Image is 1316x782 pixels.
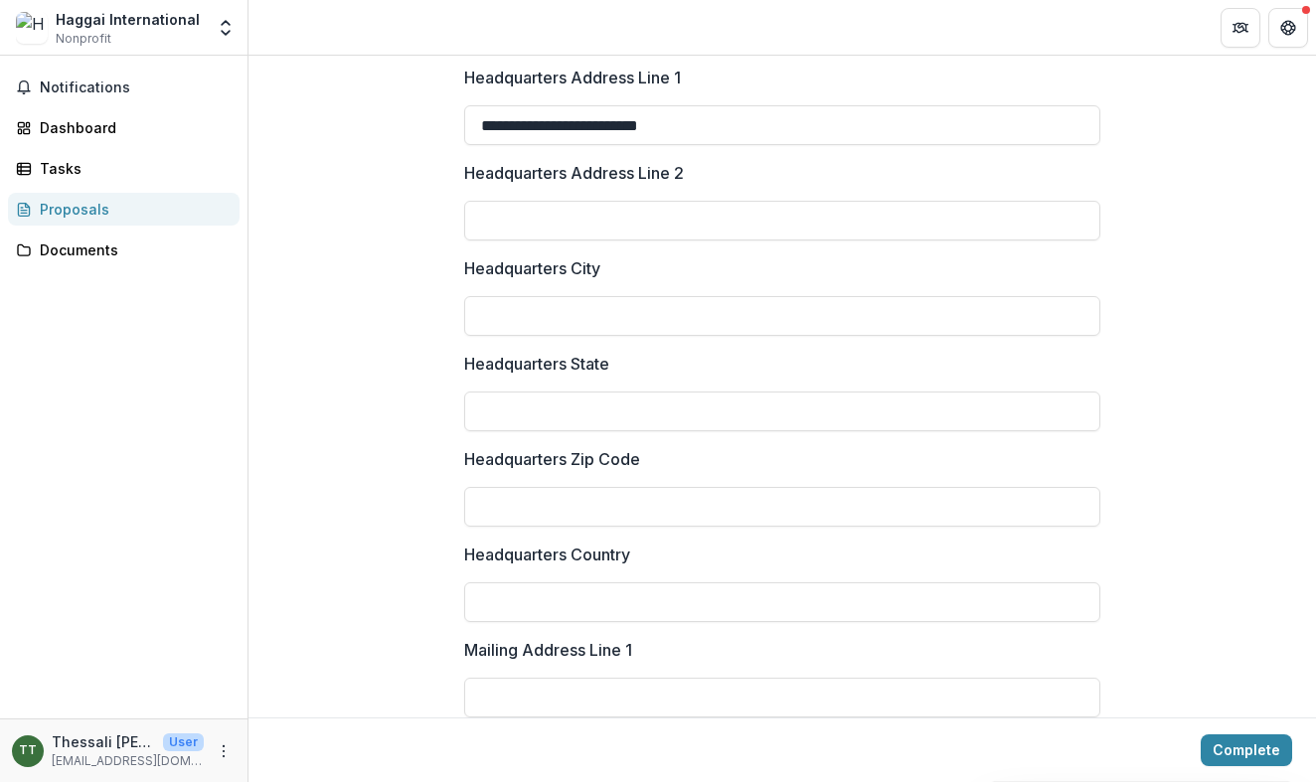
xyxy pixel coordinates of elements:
div: Tasks [40,158,224,179]
button: Partners [1221,8,1260,48]
p: Mailing Address Line 1 [464,638,632,662]
p: Headquarters Country [464,543,630,566]
p: Headquarters Address Line 2 [464,161,684,185]
a: Dashboard [8,111,240,144]
img: Haggai International [16,12,48,44]
p: Headquarters Zip Code [464,447,640,471]
span: Nonprofit [56,30,111,48]
div: Documents [40,239,224,260]
button: Complete [1201,734,1292,766]
button: Open entity switcher [212,8,240,48]
a: Proposals [8,193,240,226]
button: Notifications [8,72,240,103]
p: Thessali [PERSON_NAME] [52,731,155,752]
div: Proposals [40,199,224,220]
span: Notifications [40,79,232,96]
button: Get Help [1268,8,1308,48]
p: Headquarters State [464,352,609,376]
button: More [212,739,236,763]
a: Tasks [8,152,240,185]
div: Haggai International [56,9,200,30]
p: [EMAIL_ADDRESS][DOMAIN_NAME] [52,752,204,770]
p: Headquarters City [464,256,600,280]
a: Documents [8,234,240,266]
div: Thessali Teague [19,744,37,757]
p: Headquarters Address Line 1 [464,66,681,89]
p: User [163,733,204,751]
div: Dashboard [40,117,224,138]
